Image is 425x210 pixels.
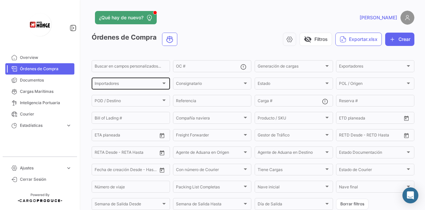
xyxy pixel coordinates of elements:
span: Freight Forwarder [176,134,242,138]
span: Inteligencia Portuaria [20,100,72,106]
input: Hasta [111,151,141,156]
button: Open calendar [157,165,167,175]
span: Packing List Completas [176,186,242,190]
span: Compañía naviera [176,116,242,121]
input: Desde [95,151,107,156]
button: Crear [385,33,414,46]
input: Hasta [356,116,385,121]
span: Nave inicial [258,186,324,190]
a: Documentos [5,75,74,86]
span: Cargas Marítimas [20,89,72,95]
span: expand_more [66,165,72,171]
button: ¿Qué hay de nuevo? [95,11,157,24]
span: Día de Salida [258,203,324,207]
span: Consignatario [176,82,242,87]
span: Generación de cargas [258,65,324,70]
span: Estado [258,82,324,87]
input: Desde [95,168,107,173]
span: visibility_off [304,35,312,43]
img: logo-grupo-monge+(2).png [23,8,56,41]
input: Desde [339,134,351,138]
span: Estado Documentación [339,151,405,156]
a: Inteligencia Portuaria [5,97,74,108]
div: Abrir Intercom Messenger [402,187,418,203]
input: Desde [95,134,107,138]
button: Borrar filtros [336,199,369,210]
span: Exportadores [339,65,405,70]
a: Órdenes de Compra [5,63,74,75]
button: Open calendar [401,113,411,123]
span: Agente de Aduana en Destino [258,151,324,156]
button: Ocean [162,33,177,46]
button: Open calendar [157,130,167,140]
button: Open calendar [157,148,167,158]
span: Órdenes de Compra [20,66,72,72]
input: Hasta [111,168,141,173]
button: Open calendar [401,130,411,140]
img: placeholder-user.png [400,11,414,25]
span: Tiene Cargas [258,168,324,173]
a: Overview [5,52,74,63]
span: Courier [20,111,72,117]
span: Gestor de Tráfico [258,134,324,138]
span: [PERSON_NAME] [360,14,397,21]
span: Producto / SKU [258,116,324,121]
span: ¿Qué hay de nuevo? [99,14,143,21]
span: Overview [20,55,72,61]
span: Estado de Courier [339,168,405,173]
span: POL / Origen [339,82,405,87]
span: Con número de Courier [176,168,242,173]
input: Hasta [111,134,141,138]
span: Estadísticas [20,122,63,128]
h3: Órdenes de Compra [92,33,179,46]
a: Cargas Marítimas [5,86,74,97]
button: visibility_offFiltros [299,33,332,46]
span: Importadores [95,82,161,87]
span: Semana de Salida Desde [95,203,161,207]
button: Exportar.xlsx [335,33,382,46]
span: Nave final [339,186,405,190]
input: Hasta [356,134,385,138]
input: Desde [339,116,351,121]
span: expand_more [66,122,72,128]
span: Semana de Salida Hasta [176,203,242,207]
span: Agente de Aduana en Origen [176,151,242,156]
a: Courier [5,108,74,120]
span: Documentos [20,77,72,83]
span: Ajustes [20,165,63,171]
span: POD / Destino [95,100,161,104]
span: Cerrar Sesión [20,176,72,182]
